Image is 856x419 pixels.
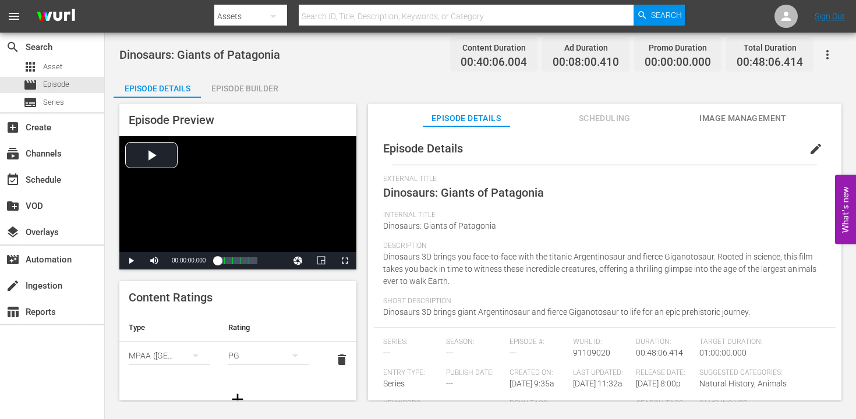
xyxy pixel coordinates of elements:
span: Schedule [6,173,20,187]
span: Suggested Categories: [699,368,820,378]
button: edit [802,135,830,163]
span: Series [23,95,37,109]
div: Promo Duration [645,40,711,56]
span: Dinosaurs 3D brings giant Argentinosaur and fierce Giganotosaur to life for an epic prehistoric j... [383,307,750,317]
span: --- [446,348,453,357]
span: 01:00:00.000 [699,348,747,357]
span: Dinosaurs: Giants of Patagonia [383,221,496,230]
button: Picture-in-Picture [310,252,333,269]
span: Episode Details [423,111,510,126]
span: Ingestion [6,279,20,293]
span: Internal Title [383,211,820,220]
button: Episode Details [114,74,201,98]
span: Episode [23,78,37,92]
span: delete [335,353,349,367]
div: Ad Duration [553,40,619,56]
button: Fullscreen [333,252,356,269]
span: Natural History, Animals [699,379,787,388]
span: Roku Tags: [510,399,630,409]
div: PG [228,339,309,372]
span: --- [446,379,453,388]
button: Mute [143,252,166,269]
span: Keywords: [383,399,504,409]
img: ans4CAIJ8jUAAAAAAAAAAAAAAAAAAAAAAAAgQb4GAAAAAAAAAAAAAAAAAAAAAAAAJMjXAAAAAAAAAAAAAAAAAAAAAAAAgAT5G... [28,3,84,30]
span: 00:00:00.000 [172,257,206,264]
span: Series [43,97,64,108]
span: 00:40:06.004 [461,56,527,69]
div: Video Player [119,136,356,269]
span: Description [383,242,820,251]
span: Release Date: [636,368,694,378]
span: Search Tags: [636,399,694,409]
span: [DATE] 11:32a [573,379,622,388]
div: Progress Bar [217,257,257,264]
button: Episode Builder [201,74,288,98]
span: Dinosaurs: Giants of Patagonia [383,186,544,200]
span: Wurl ID: [573,338,631,347]
span: Automation [6,253,20,267]
div: Episode Details [114,74,201,102]
span: 00:00:00.000 [645,56,711,69]
span: edit [809,142,823,156]
button: Search [634,5,685,26]
span: Duration: [636,338,694,347]
span: Episode #: [510,338,567,347]
span: Overlays [6,225,20,239]
span: Short Description [383,297,820,306]
span: Image Management [699,111,787,126]
div: MPAA ([GEOGRAPHIC_DATA] (the)) [129,339,210,372]
span: --- [510,348,517,357]
span: Dinosaurs: Giants of Patagonia [119,48,280,62]
span: Series: [383,338,441,347]
span: Samsung VOD Row: [699,399,757,418]
span: Search [6,40,20,54]
span: Asset [43,61,62,73]
span: Season: [446,338,504,347]
span: Asset [23,60,37,74]
span: VOD [6,199,20,213]
th: Type [119,314,219,342]
span: Entry Type: [383,368,441,378]
span: Channels [6,147,20,161]
button: delete [328,346,356,374]
button: Play [119,252,143,269]
th: Rating [219,314,319,342]
span: Create [6,120,20,134]
span: Created On: [510,368,567,378]
div: Episode Builder [201,74,288,102]
span: 00:08:00.410 [553,56,619,69]
span: Series [383,379,405,388]
button: Jump To Time [286,252,310,269]
span: 00:48:06.414 [737,56,803,69]
span: [DATE] 8:00p [636,379,681,388]
table: simple table [119,314,356,378]
span: [DATE] 9:35a [510,379,554,388]
span: Publish Date: [446,368,504,378]
span: Last Updated: [573,368,631,378]
span: Scheduling [561,111,648,126]
span: 00:48:06.414 [636,348,683,357]
span: 91109020 [573,348,610,357]
span: menu [7,9,21,23]
span: External Title [383,175,820,184]
span: Target Duration: [699,338,820,347]
span: Dinosaurs 3D brings you face-to-face with the titanic Argentinosaur and fierce Giganotosaur. Root... [383,252,816,286]
span: Episode [43,79,69,90]
button: Open Feedback Widget [835,175,856,244]
div: Content Duration [461,40,527,56]
span: Episode Details [383,141,463,155]
span: --- [383,348,390,357]
span: Reports [6,305,20,319]
div: Total Duration [737,40,803,56]
span: Content Ratings [129,290,213,304]
span: Search [651,5,682,26]
span: Episode Preview [129,113,214,127]
a: Sign Out [815,12,845,21]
